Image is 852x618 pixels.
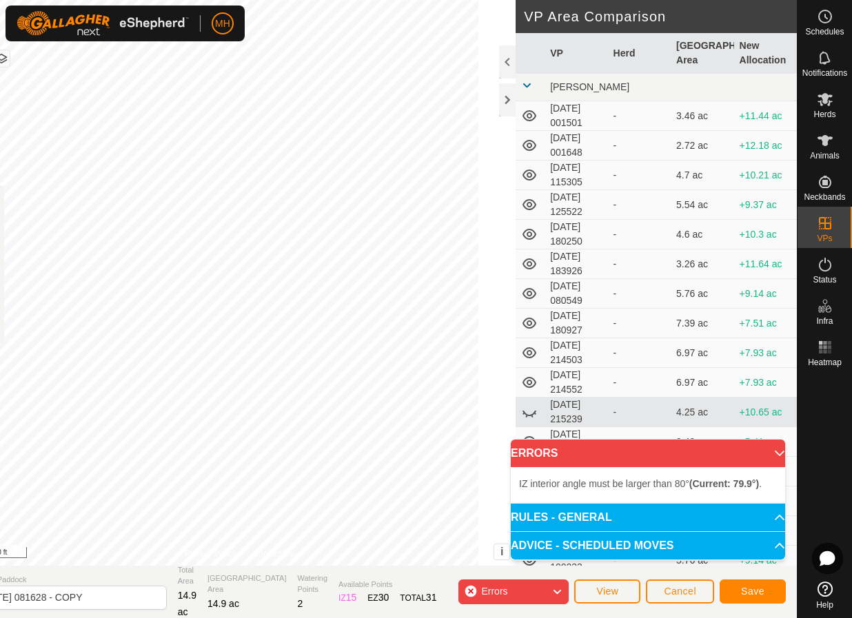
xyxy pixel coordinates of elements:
span: Save [741,586,764,597]
span: [PERSON_NAME] [550,81,629,92]
td: +10.3 ac [734,220,797,249]
td: +7.93 ac [734,368,797,398]
div: TOTAL [400,590,436,605]
span: Notifications [802,69,847,77]
img: Gallagher Logo [17,11,189,36]
td: [DATE] 001648 [545,131,607,161]
span: View [596,586,618,597]
span: Status [813,276,836,284]
span: 15 [346,592,357,603]
td: 4.6 ac [671,220,733,249]
p-accordion-header: ERRORS [511,440,785,467]
span: Watering Points [298,573,328,595]
div: - [613,109,665,123]
div: - [613,375,665,390]
span: 2 [298,598,303,609]
td: 6.97 ac [671,338,733,368]
td: [DATE] 180250 [545,220,607,249]
td: 5.76 ac [671,279,733,309]
p-accordion-content: ERRORS [511,467,785,503]
h2: VP Area Comparison [524,8,797,25]
span: IZ interior angle must be larger than 80° . [519,478,762,489]
button: View [574,579,640,604]
span: Schedules [805,28,844,36]
th: New Allocation [734,33,797,74]
span: Heatmap [808,358,842,367]
td: +10.21 ac [734,161,797,190]
span: Infra [816,317,833,325]
div: - [613,435,665,449]
span: ADVICE - SCHEDULED MOVES [511,540,673,551]
button: Cancel [646,579,714,604]
span: Animals [810,152,840,160]
td: 3.26 ac [671,249,733,279]
span: Neckbands [804,193,845,201]
td: +7.51 ac [734,309,797,338]
td: 5.54 ac [671,190,733,220]
div: - [613,346,665,360]
div: - [613,138,665,153]
td: [DATE] 154937 [545,427,607,457]
div: - [613,287,665,301]
div: - [613,257,665,271]
td: +7.93 ac [734,338,797,368]
td: [DATE] 214503 [545,338,607,368]
div: - [613,316,665,331]
p-accordion-header: RULES - GENERAL [511,504,785,531]
span: Herds [813,110,835,119]
td: [DATE] 080549 [545,279,607,309]
div: - [613,168,665,183]
th: [GEOGRAPHIC_DATA] Area [671,33,733,74]
span: [GEOGRAPHIC_DATA] Area [207,573,287,595]
td: [DATE] 115305 [545,161,607,190]
span: MH [215,17,230,31]
td: +9.14 ac [734,279,797,309]
td: [DATE] 180927 [545,309,607,338]
th: VP [545,33,607,74]
span: VPs [817,234,832,243]
span: 31 [426,592,437,603]
span: RULES - GENERAL [511,512,612,523]
a: Help [798,576,852,615]
span: 14.9 ac [178,590,196,617]
td: +5.41 ac [734,427,797,457]
td: 4.25 ac [671,398,733,427]
a: Contact Us [253,548,294,560]
td: [DATE] 215239 [545,398,607,427]
span: 14.9 ac [207,598,239,609]
td: 4.7 ac [671,161,733,190]
span: i [500,546,503,557]
span: 30 [378,592,389,603]
td: [DATE] 214552 [545,368,607,398]
td: 6.97 ac [671,368,733,398]
div: EZ [367,590,389,605]
td: +12.18 ac [734,131,797,161]
td: +9.37 ac [734,190,797,220]
button: Save [720,579,786,604]
td: 9.49 ac [671,427,733,457]
td: +10.65 ac [734,398,797,427]
span: ERRORS [511,448,558,459]
div: - [613,405,665,420]
span: Total Area [178,564,196,587]
span: Help [816,601,833,609]
th: Herd [608,33,671,74]
div: IZ [338,590,356,605]
span: Available Points [338,579,436,590]
td: [DATE] 125522 [545,190,607,220]
button: i [494,544,509,559]
a: Privacy Policy [185,548,236,560]
td: +11.44 ac [734,101,797,131]
span: Errors [481,586,507,597]
p-accordion-header: ADVICE - SCHEDULED MOVES [511,532,785,559]
td: [DATE] 183926 [545,249,607,279]
div: - [613,227,665,242]
span: Cancel [664,586,696,597]
td: 7.39 ac [671,309,733,338]
div: - [613,198,665,212]
td: +11.64 ac [734,249,797,279]
td: 3.46 ac [671,101,733,131]
td: 2.72 ac [671,131,733,161]
b: (Current: 79.9°) [689,478,759,489]
td: [DATE] 001501 [545,101,607,131]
